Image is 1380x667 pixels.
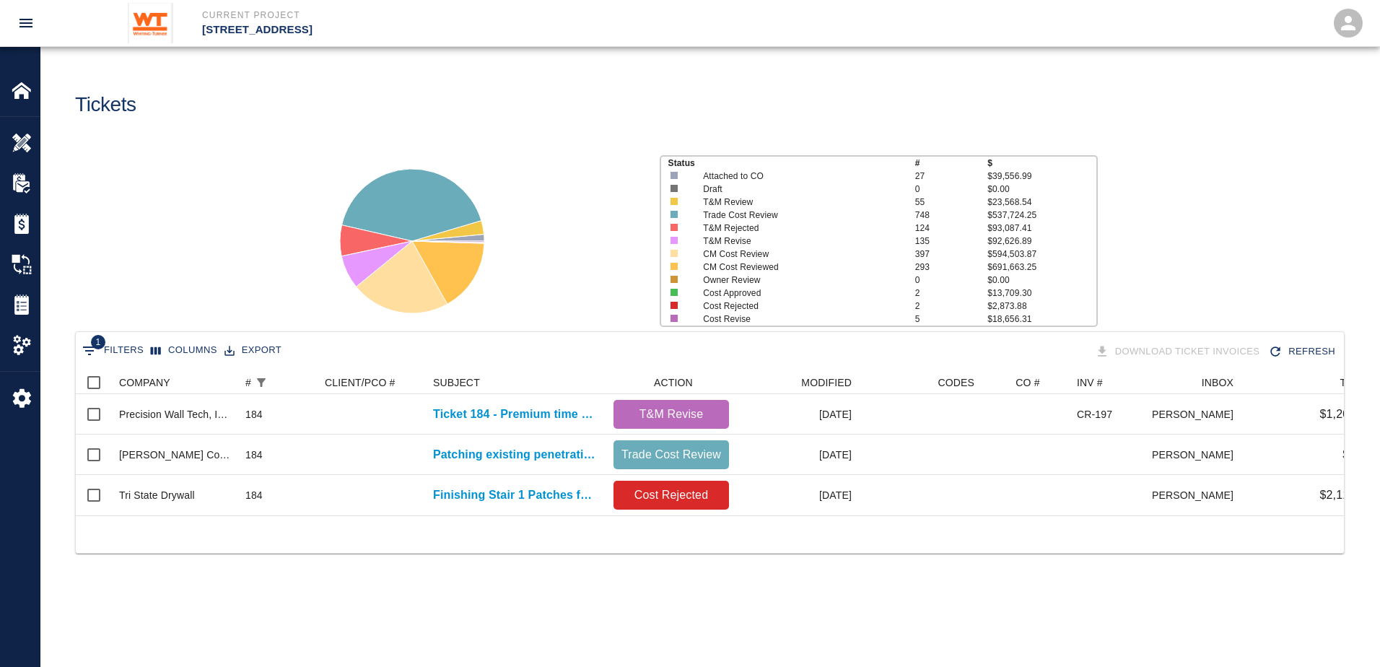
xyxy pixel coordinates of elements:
[987,196,1096,209] p: $23,568.54
[987,157,1096,170] p: $
[915,196,988,209] p: 55
[938,371,974,394] div: CODES
[1153,435,1241,475] div: [PERSON_NAME]
[915,248,988,261] p: 397
[619,487,723,504] p: Cost Rejected
[9,6,43,40] button: open drawer
[915,274,988,287] p: 0
[1308,598,1380,667] iframe: Chat Widget
[245,407,263,422] div: 184
[668,157,915,170] p: Status
[654,371,693,394] div: ACTION
[251,372,271,393] button: Show filters
[1342,446,1372,463] p: $0.00
[703,222,894,235] p: T&M Rejected
[619,406,723,423] p: T&M Revise
[1016,371,1039,394] div: CO #
[915,261,988,274] p: 293
[703,235,894,248] p: T&M Revise
[859,371,982,394] div: CODES
[79,339,147,362] button: Show filters
[703,300,894,313] p: Cost Rejected
[1319,406,1372,423] p: $1,200.00
[915,287,988,300] p: 2
[202,9,768,22] p: Current Project
[245,448,263,462] div: 184
[1265,339,1341,365] div: Refresh the list
[91,335,105,349] span: 1
[147,339,221,362] button: Select columns
[987,261,1096,274] p: $691,663.25
[433,446,599,463] a: Patching existing penetration holes on level 1.
[1265,339,1341,365] button: Refresh
[915,313,988,326] p: 5
[915,235,988,248] p: 135
[75,93,136,117] h1: Tickets
[987,313,1096,326] p: $18,656.31
[119,448,231,462] div: Hardesty Concrete Construction
[1202,371,1233,394] div: INBOX
[915,209,988,222] p: 748
[119,488,195,502] div: Tri State Drywall
[245,488,263,502] div: 184
[426,371,606,394] div: SUBJECT
[987,300,1096,313] p: $2,873.88
[619,446,723,463] p: Trade Cost Review
[987,235,1096,248] p: $92,626.89
[736,435,859,475] div: [DATE]
[915,157,988,170] p: #
[325,371,396,394] div: CLIENT/PCO #
[703,313,894,326] p: Cost Revise
[251,372,271,393] div: 1 active filter
[128,3,173,43] img: Whiting-Turner
[703,287,894,300] p: Cost Approved
[801,371,852,394] div: MODIFIED
[987,170,1096,183] p: $39,556.99
[1077,407,1112,422] div: CR-197
[433,487,599,504] a: Finishing Stair 1 Patches for sprinkler riser
[915,300,988,313] p: 2
[736,371,859,394] div: MODIFIED
[703,248,894,261] p: CM Cost Review
[1077,371,1103,394] div: INV #
[987,287,1096,300] p: $13,709.30
[1319,487,1372,504] p: $2,113.88
[1092,339,1266,365] div: Tickets download in groups of 15
[271,372,292,393] button: Sort
[318,371,426,394] div: CLIENT/PCO #
[1153,371,1241,394] div: INBOX
[1153,475,1241,515] div: [PERSON_NAME]
[606,371,736,394] div: ACTION
[245,371,251,394] div: #
[703,196,894,209] p: T&M Review
[1153,394,1241,435] div: [PERSON_NAME]
[915,222,988,235] p: 124
[433,371,480,394] div: SUBJECT
[202,22,768,38] p: [STREET_ADDRESS]
[987,274,1096,287] p: $0.00
[736,475,859,515] div: [DATE]
[119,371,170,394] div: COMPANY
[1340,371,1372,394] div: TOTAL
[1070,371,1153,394] div: INV #
[703,209,894,222] p: Trade Cost Review
[915,183,988,196] p: 0
[703,170,894,183] p: Attached to CO
[915,170,988,183] p: 27
[433,406,599,423] a: Ticket 184 - Premium time work, on 8th and PH floor
[987,183,1096,196] p: $0.00
[703,261,894,274] p: CM Cost Reviewed
[736,394,859,435] div: [DATE]
[987,209,1096,222] p: $537,724.25
[119,407,231,422] div: Precision Wall Tech, Inc.
[987,222,1096,235] p: $93,087.41
[987,248,1096,261] p: $594,503.87
[703,183,894,196] p: Draft
[238,371,318,394] div: #
[221,339,285,362] button: Export
[703,274,894,287] p: Owner Review
[982,371,1070,394] div: CO #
